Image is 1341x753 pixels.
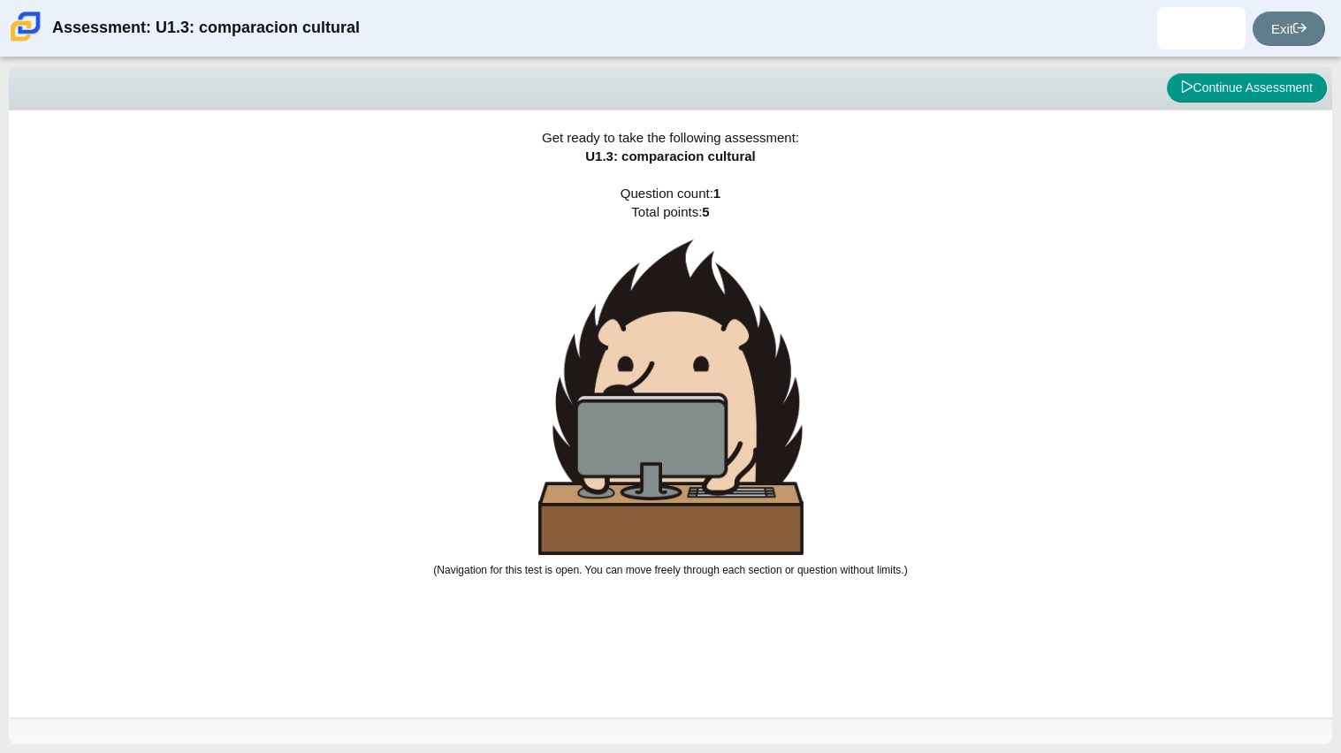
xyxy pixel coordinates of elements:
[433,186,907,576] span: Question count: Total points:
[713,186,720,201] b: 1
[7,33,44,48] a: Carmen School of Science & Technology
[585,148,756,164] span: U1.3: comparacion cultural
[1187,14,1215,42] img: dimas.sotoesteves.2NQlwN
[1253,11,1325,46] a: Exit
[433,564,907,576] small: (Navigation for this test is open. You can move freely through each section or question without l...
[542,130,799,145] span: Get ready to take the following assessment:
[538,240,804,555] img: hedgehog-behind-computer-large.png
[52,7,360,49] div: Assessment: U1.3: comparacion cultural
[7,8,44,45] img: Carmen School of Science & Technology
[1167,73,1327,103] button: Continue Assessment
[702,204,709,219] b: 5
